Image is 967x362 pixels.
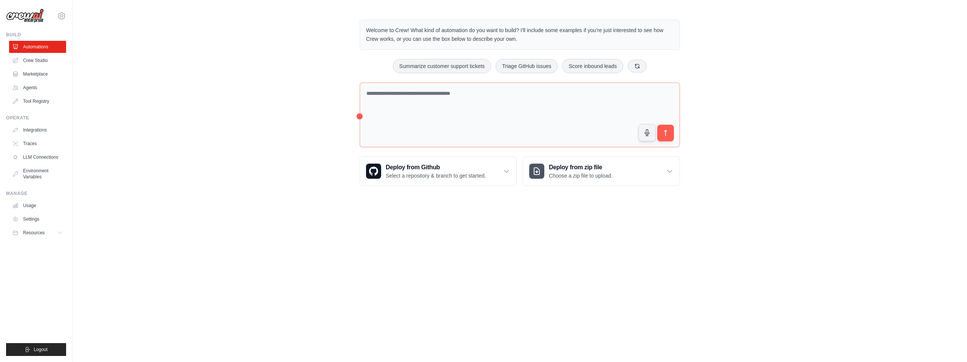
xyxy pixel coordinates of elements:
[496,59,558,73] button: Triage GitHub issues
[549,172,613,179] p: Choose a zip file to upload.
[9,151,66,163] a: LLM Connections
[366,26,674,43] p: Welcome to Crew! What kind of automation do you want to build? I'll include some examples if you'...
[6,115,66,121] div: Operate
[9,82,66,94] a: Agents
[9,227,66,239] button: Resources
[9,165,66,183] a: Environment Variables
[9,200,66,212] a: Usage
[9,124,66,136] a: Integrations
[9,95,66,107] a: Tool Registry
[9,41,66,53] a: Automations
[386,163,486,172] h3: Deploy from Github
[562,59,623,73] button: Score inbound leads
[6,190,66,196] div: Manage
[34,347,48,353] span: Logout
[9,54,66,67] a: Crew Studio
[393,59,491,73] button: Summarize customer support tickets
[9,213,66,225] a: Settings
[6,343,66,356] button: Logout
[9,68,66,80] a: Marketplace
[6,32,66,38] div: Build
[9,138,66,150] a: Traces
[6,9,44,23] img: Logo
[549,163,613,172] h3: Deploy from zip file
[386,172,486,179] p: Select a repository & branch to get started.
[23,230,45,236] span: Resources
